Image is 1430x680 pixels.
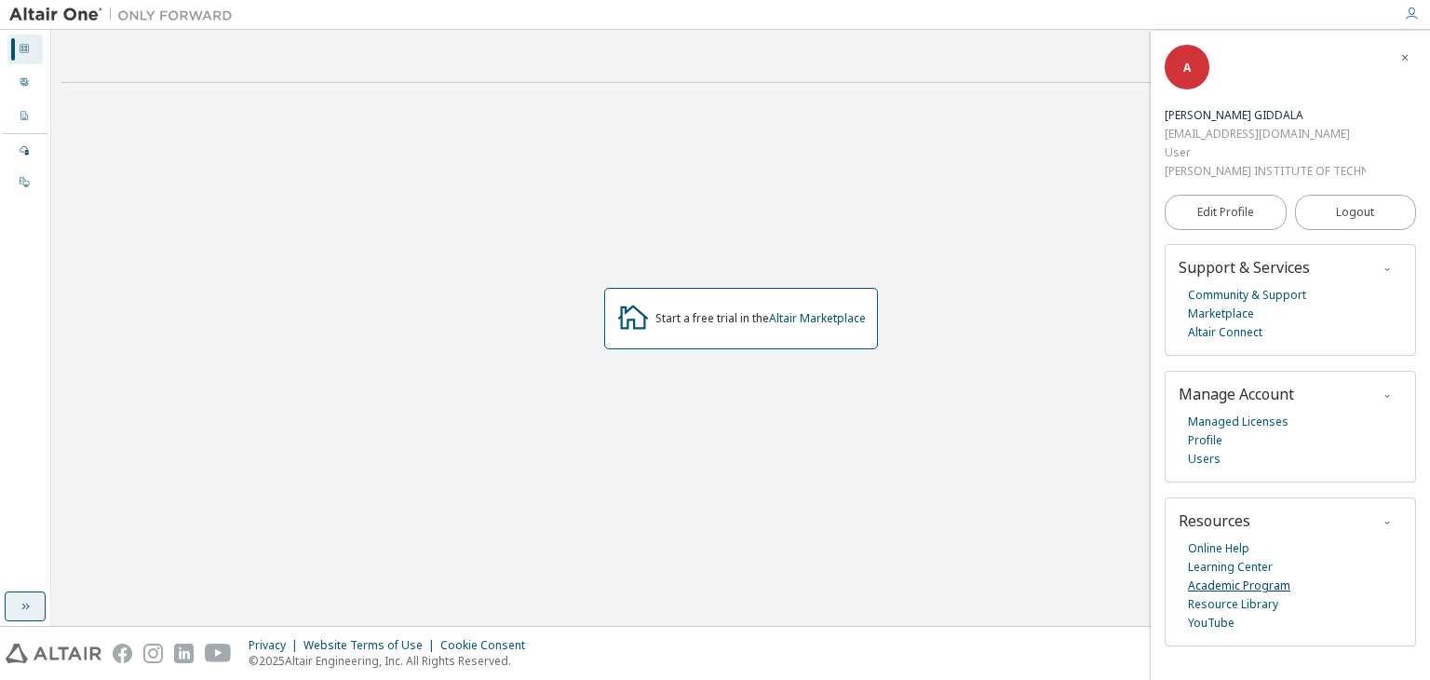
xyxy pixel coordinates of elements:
span: Support & Services [1179,257,1310,278]
a: Altair Marketplace [769,310,866,326]
img: youtube.svg [205,644,232,663]
a: Profile [1188,431,1222,450]
div: Privacy [249,638,304,653]
a: Community & Support [1188,286,1306,305]
a: Users [1188,450,1221,469]
div: Company Profile [7,102,43,131]
div: Website Terms of Use [304,638,440,653]
img: facebook.svg [113,644,132,663]
span: Resources [1179,510,1250,531]
img: linkedin.svg [174,644,194,663]
div: [PERSON_NAME] INSTITUTE OF TECHNOLOGY [1165,162,1366,181]
img: Altair One [9,6,242,24]
div: On Prem [7,168,43,197]
a: Altair Connect [1188,323,1262,342]
span: Logout [1336,203,1374,222]
div: ANJAIAH GIDDALA [1165,106,1366,125]
a: Marketplace [1188,305,1254,323]
a: Learning Center [1188,558,1273,577]
span: A [1183,60,1191,75]
a: Online Help [1188,539,1249,558]
a: Resource Library [1188,595,1278,614]
div: Cookie Consent [440,638,536,653]
img: instagram.svg [143,644,163,663]
a: Edit Profile [1165,195,1287,230]
img: altair_logo.svg [6,644,101,663]
a: Managed Licenses [1188,413,1288,431]
button: Logout [1295,195,1417,230]
div: User Profile [7,68,43,98]
p: © 2025 Altair Engineering, Inc. All Rights Reserved. [249,653,536,669]
span: Manage Account [1179,384,1294,404]
div: Dashboard [7,34,43,64]
a: YouTube [1188,614,1234,632]
span: Edit Profile [1197,205,1254,220]
div: [EMAIL_ADDRESS][DOMAIN_NAME] [1165,125,1366,143]
a: Academic Program [1188,577,1290,595]
div: Managed [7,136,43,166]
div: User [1165,143,1366,162]
div: Start a free trial in the [655,311,866,326]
